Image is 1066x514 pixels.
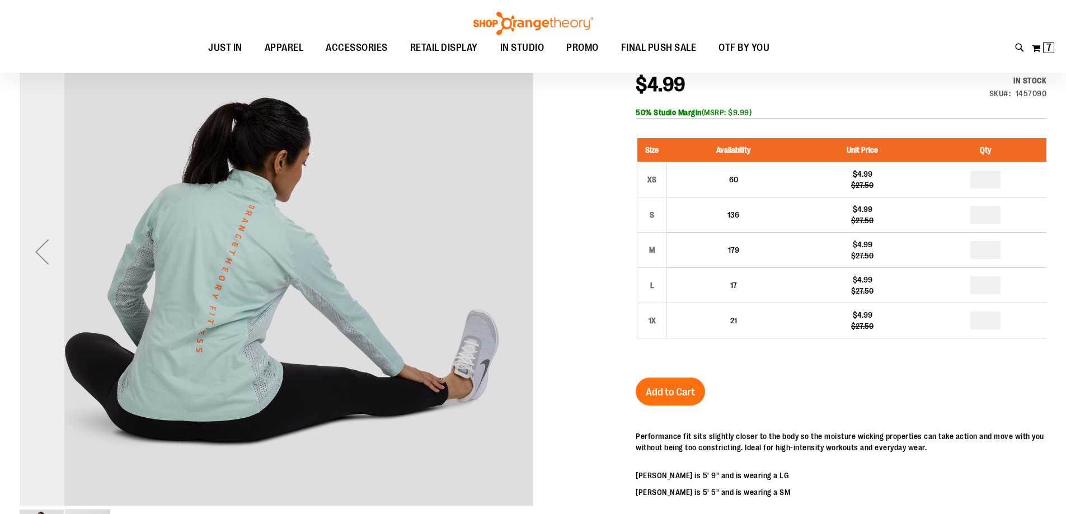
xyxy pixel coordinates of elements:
[399,35,489,61] a: RETAIL DISPLAY
[989,75,1047,86] div: In stock
[637,138,667,162] th: Size
[667,138,800,162] th: Availability
[636,470,1046,481] p: [PERSON_NAME] is 5' 9" and is wearing a LG
[636,108,702,117] b: 50% Studio Margin
[610,35,708,60] a: FINAL PUSH SALE
[805,274,919,285] div: $4.99
[805,309,919,320] div: $4.99
[730,316,737,325] span: 21
[805,180,919,191] div: $27.50
[636,73,685,96] span: $4.99
[472,12,595,35] img: Shop Orangetheory
[314,35,399,61] a: ACCESSORIES
[1046,42,1051,53] span: 7
[636,378,705,405] button: Add to Cart
[555,35,610,61] a: PROMO
[636,107,1046,118] div: (MSRP: $9.99)
[805,250,919,261] div: $27.50
[805,168,919,180] div: $4.99
[728,246,739,254] span: 179
[800,138,924,162] th: Unit Price
[925,138,1046,162] th: Qty
[719,35,769,60] span: OTF BY YOU
[730,281,737,290] span: 17
[729,175,738,184] span: 60
[644,312,660,329] div: 1X
[805,239,919,250] div: $4.99
[644,171,660,188] div: XS
[326,35,388,60] span: ACCESSORIES
[566,35,599,60] span: PROMO
[1016,88,1047,99] div: 1457090
[644,277,660,294] div: L
[805,215,919,226] div: $27.50
[636,431,1046,453] p: Performance fit sits slightly closer to the body so the moisture wicking properties can take acti...
[989,89,1011,98] strong: SKU
[805,204,919,215] div: $4.99
[644,206,660,223] div: S
[500,35,544,60] span: IN STUDIO
[727,210,739,219] span: 136
[253,35,315,61] a: APPAREL
[265,35,304,60] span: APPAREL
[208,35,242,60] span: JUST IN
[197,35,253,61] a: JUST IN
[805,285,919,296] div: $27.50
[989,75,1047,86] div: Availability
[644,242,660,258] div: M
[410,35,478,60] span: RETAIL DISPLAY
[646,386,695,398] span: Add to Cart
[489,35,556,61] a: IN STUDIO
[805,320,919,332] div: $27.50
[621,35,697,60] span: FINAL PUSH SALE
[636,487,1046,498] p: [PERSON_NAME] is 5' 5" and is wearing a SM
[707,35,781,61] a: OTF BY YOU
